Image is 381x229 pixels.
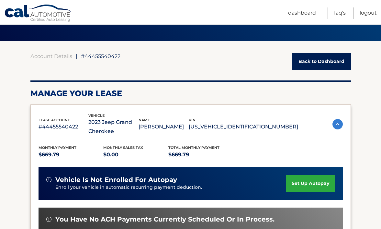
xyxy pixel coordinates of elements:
span: vehicle is not enrolled for autopay [55,176,177,184]
h2: Manage Your Lease [30,89,351,98]
a: Account Details [30,53,72,59]
p: $0.00 [103,150,168,159]
span: vehicle [88,113,105,118]
img: accordion-active.svg [332,119,343,129]
span: #44455540422 [81,53,120,59]
span: Total Monthly Payment [168,145,219,150]
p: [PERSON_NAME] [139,122,189,131]
p: [US_VEHICLE_IDENTIFICATION_NUMBER] [189,122,298,131]
p: Enroll your vehicle in automatic recurring payment deduction. [55,184,286,191]
span: Monthly Payment [39,145,76,150]
a: Dashboard [288,7,316,19]
a: Cal Automotive [4,4,72,23]
a: Logout [360,7,377,19]
span: name [139,118,150,122]
p: $669.79 [168,150,233,159]
img: alert-white.svg [46,217,51,222]
img: alert-white.svg [46,177,51,182]
p: $669.79 [39,150,104,159]
p: 2023 Jeep Grand Cherokee [88,118,139,136]
span: You have no ACH payments currently scheduled or in process. [55,215,275,223]
a: Back to Dashboard [292,53,351,70]
p: #44455540422 [39,122,89,131]
span: Monthly sales Tax [103,145,143,150]
span: vin [189,118,196,122]
a: set up autopay [286,175,335,192]
a: FAQ's [334,7,346,19]
span: | [76,53,77,59]
span: lease account [39,118,70,122]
